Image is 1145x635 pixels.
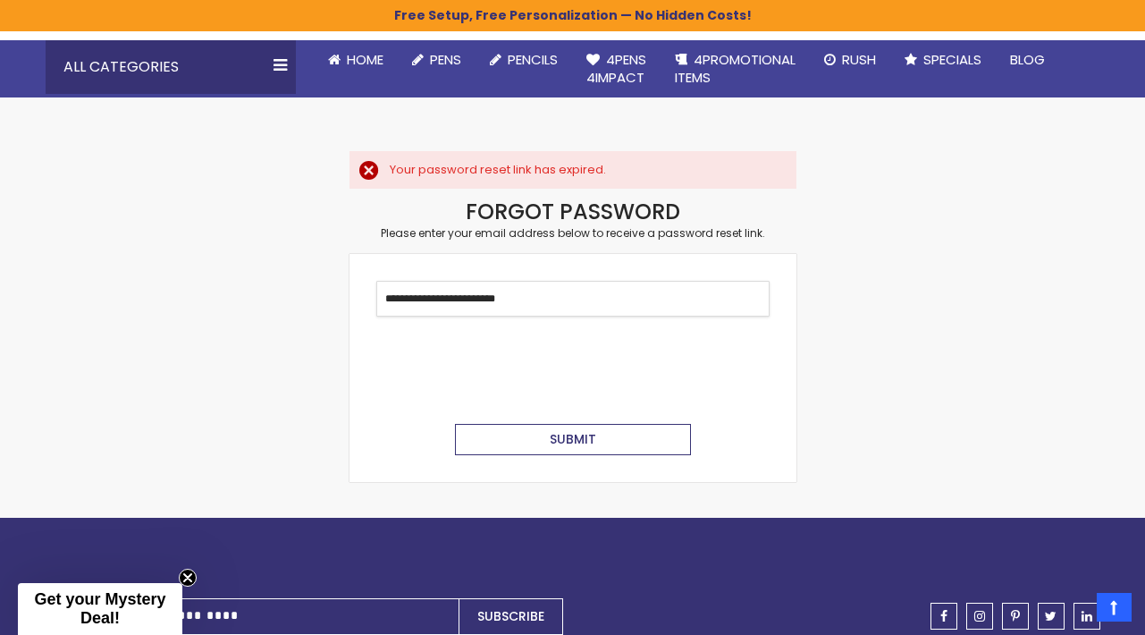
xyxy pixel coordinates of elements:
span: pinterest [1011,610,1020,622]
a: 4Pens4impact [572,40,661,98]
div: Get your Mystery Deal!Close teaser [18,583,182,635]
div: Your password reset link has expired. [390,162,779,178]
a: Pencils [476,40,572,80]
a: facebook [930,603,957,630]
span: facebook [940,610,947,622]
span: linkedin [1082,610,1092,622]
a: linkedin [1073,603,1100,630]
a: Rush [810,40,890,80]
span: 4PROMOTIONAL ITEMS [675,50,796,87]
a: pinterest [1002,603,1029,630]
span: instagram [974,610,985,622]
span: Specials [923,50,981,69]
div: All Categories [46,40,296,94]
strong: Forgot Password [466,197,680,226]
span: Pens [430,50,461,69]
span: Blog [1010,50,1045,69]
a: Pens [398,40,476,80]
span: Submit [550,430,596,448]
button: Subscribe [459,598,563,635]
a: Specials [890,40,996,80]
span: Get your Mystery Deal! [34,590,165,627]
button: Close teaser [179,569,197,587]
span: Subscribe [477,607,544,625]
span: twitter [1045,610,1057,622]
span: Pencils [508,50,558,69]
a: twitter [1038,603,1065,630]
button: Submit [455,424,691,455]
a: Blog [996,40,1059,80]
a: 4PROMOTIONALITEMS [661,40,810,98]
span: Rush [842,50,876,69]
span: 4Pens 4impact [586,50,646,87]
div: Please enter your email address below to receive a password reset link. [349,226,796,241]
span: Home [347,50,383,69]
a: Top [1097,593,1132,622]
a: Home [314,40,398,80]
a: instagram [966,603,993,630]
